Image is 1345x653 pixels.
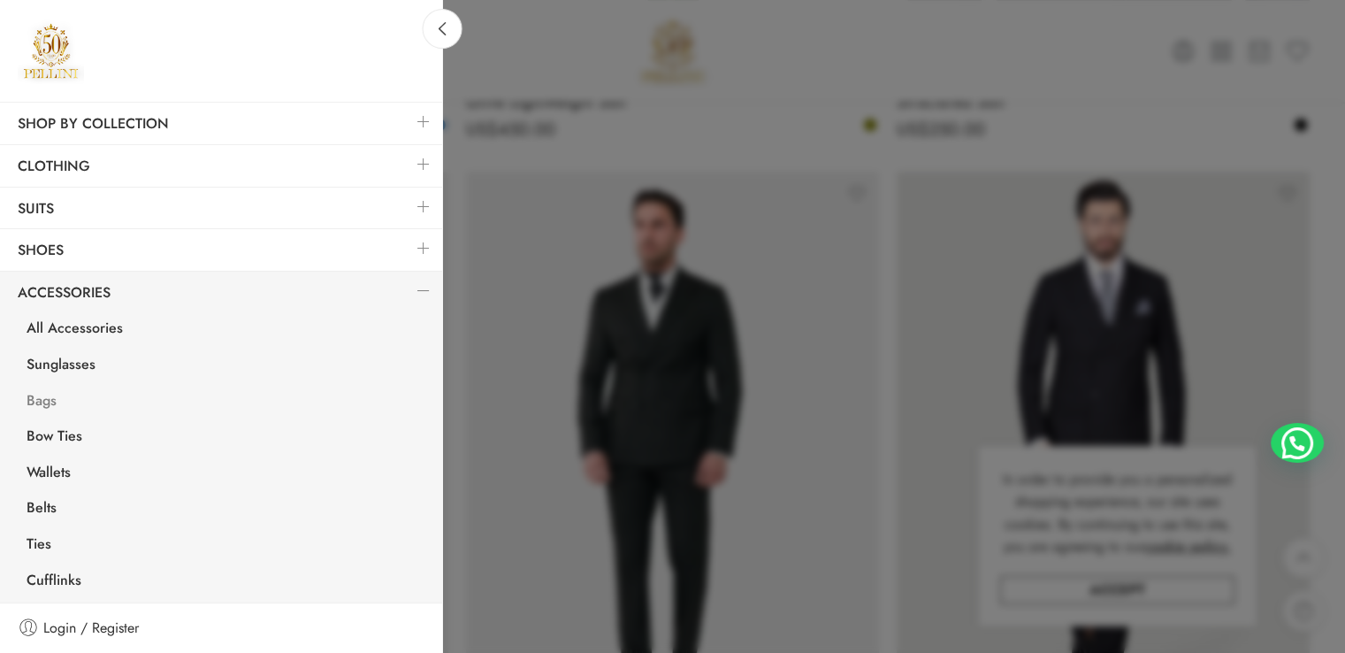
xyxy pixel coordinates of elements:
[9,312,442,349] a: All Accessories
[9,528,442,565] a: Ties
[18,18,84,84] a: Pellini -
[18,18,84,84] img: Pellini
[18,617,424,640] a: Login / Register
[9,349,442,385] a: Sunglasses
[9,565,442,601] a: Cufflinks
[9,385,442,421] a: Bags
[9,420,442,457] a: Bow Ties
[9,457,442,493] a: Wallets
[43,617,139,640] span: Login / Register
[9,492,442,528] a: Belts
